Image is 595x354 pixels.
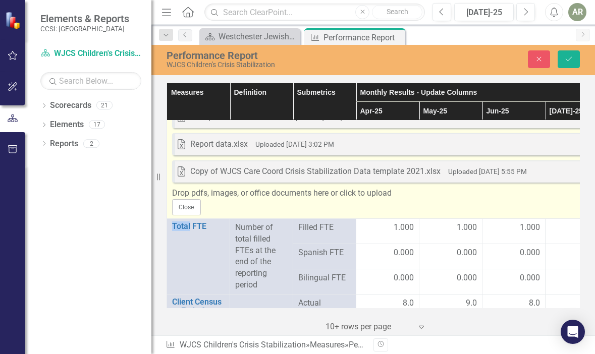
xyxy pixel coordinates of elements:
div: Performance Report [323,31,403,44]
img: ClearPoint Strategy [5,12,23,29]
input: Search Below... [40,72,141,90]
span: 1.000 [457,222,477,233]
div: [DATE]-25 [458,7,510,19]
span: 0.000 [457,247,477,259]
span: 0.000 [520,247,540,259]
div: 2 [83,139,99,148]
button: Close [172,199,201,215]
span: Search [387,8,408,16]
div: Westchester Jewish Community Svcs, Inc Landing Page [219,30,298,43]
a: Westchester Jewish Community Svcs, Inc Landing Page [202,30,298,43]
p: Number of total filled FTEs at the end of the reporting period [235,222,288,291]
a: WJCS Children's Crisis Stabilization [40,48,141,60]
span: 9.0 [466,298,477,309]
a: Reports [50,138,78,150]
span: Actual [298,298,351,309]
a: Measures [310,340,345,349]
a: Scorecards [50,100,91,111]
button: AR [568,3,586,21]
div: Report data.xlsx [190,139,248,150]
div: Open Intercom Messenger [561,320,585,344]
button: [DATE]-25 [454,3,514,21]
div: WJCS Children's Crisis Stabilization [167,61,390,69]
a: Client Census at End of Month [172,298,225,324]
span: 0.000 [520,272,540,284]
input: Search ClearPoint... [204,4,425,21]
span: 0.000 [457,272,477,284]
span: 8.0 [529,298,540,309]
small: Uploaded [DATE] 3:02 PM [255,140,334,148]
span: 8.0 [403,298,414,309]
a: Total FTE [172,222,225,231]
div: 21 [96,101,113,110]
span: 1.000 [394,222,414,233]
div: Performance Report [349,340,420,349]
a: WJCS Children's Crisis Stabilization [180,340,306,349]
span: Elements & Reports [40,13,129,25]
a: Elements [50,119,84,131]
div: 17 [89,121,105,129]
span: 0.000 [394,272,414,284]
div: Performance Report [167,50,390,61]
button: Search [372,5,422,19]
span: Filled FTE [298,222,351,233]
span: Spanish FTE [298,247,351,259]
small: CCSI: [GEOGRAPHIC_DATA] [40,25,129,33]
span: 1.000 [520,222,540,233]
small: Uploaded [DATE] 8:54 AM [291,113,370,121]
small: Uploaded [DATE] 5:55 PM [448,167,527,175]
div: Copy of WJCS Care Coord Crisis Stabilization Data template 2021.xlsx [190,166,441,178]
span: 0.000 [394,247,414,259]
span: Bilingual FTE [298,272,351,284]
div: » » [166,339,366,351]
